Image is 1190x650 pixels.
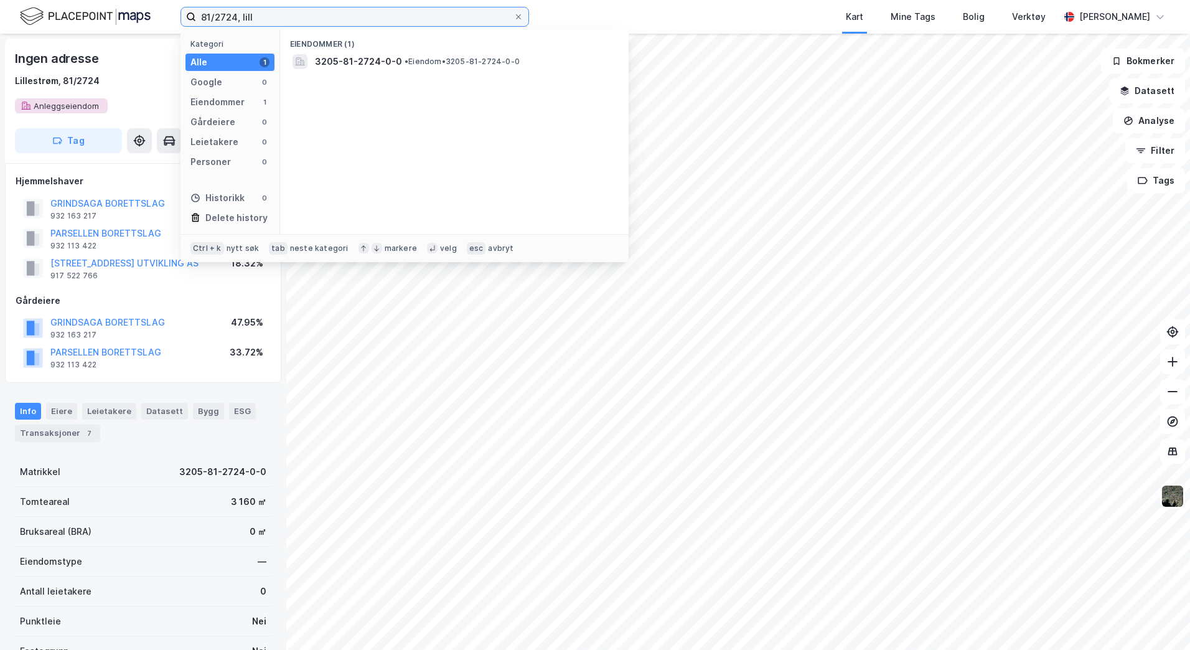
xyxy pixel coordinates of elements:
[488,243,513,253] div: avbryt
[20,494,70,509] div: Tomteareal
[260,117,269,127] div: 0
[190,242,224,255] div: Ctrl + k
[1128,590,1190,650] iframe: Chat Widget
[196,7,513,26] input: Søk på adresse, matrikkel, gårdeiere, leietakere eller personer
[231,256,263,271] div: 18.32%
[252,614,266,629] div: Nei
[1113,108,1185,133] button: Analyse
[1079,9,1150,24] div: [PERSON_NAME]
[231,315,263,330] div: 47.95%
[269,242,288,255] div: tab
[385,243,417,253] div: markere
[190,95,245,110] div: Eiendommer
[1128,590,1190,650] div: Kontrollprogram for chat
[260,97,269,107] div: 1
[440,243,457,253] div: velg
[1127,168,1185,193] button: Tags
[20,524,91,539] div: Bruksareal (BRA)
[227,243,260,253] div: nytt søk
[405,57,520,67] span: Eiendom • 3205-81-2724-0-0
[846,9,863,24] div: Kart
[141,403,188,419] div: Datasett
[193,403,224,419] div: Bygg
[15,403,41,419] div: Info
[1101,49,1185,73] button: Bokmerker
[260,193,269,203] div: 0
[50,241,96,251] div: 932 113 422
[20,554,82,569] div: Eiendomstype
[963,9,985,24] div: Bolig
[179,464,266,479] div: 3205-81-2724-0-0
[16,293,271,308] div: Gårdeiere
[20,584,91,599] div: Antall leietakere
[190,154,231,169] div: Personer
[190,75,222,90] div: Google
[15,49,101,68] div: Ingen adresse
[20,614,61,629] div: Punktleie
[891,9,935,24] div: Mine Tags
[20,6,151,27] img: logo.f888ab2527a4732fd821a326f86c7f29.svg
[190,134,238,149] div: Leietakere
[1125,138,1185,163] button: Filter
[315,54,402,69] span: 3205-81-2724-0-0
[20,464,60,479] div: Matrikkel
[82,403,136,419] div: Leietakere
[190,39,274,49] div: Kategori
[50,360,96,370] div: 932 113 422
[260,57,269,67] div: 1
[50,330,96,340] div: 932 163 217
[50,271,98,281] div: 917 522 766
[15,128,122,153] button: Tag
[83,427,95,440] div: 7
[16,174,271,189] div: Hjemmelshaver
[258,554,266,569] div: —
[205,210,268,225] div: Delete history
[190,191,245,205] div: Historikk
[15,73,100,88] div: Lillestrøm, 81/2724
[405,57,408,66] span: •
[231,494,266,509] div: 3 160 ㎡
[250,524,266,539] div: 0 ㎡
[280,29,629,52] div: Eiendommer (1)
[230,345,263,360] div: 33.72%
[15,425,100,442] div: Transaksjoner
[1012,9,1046,24] div: Verktøy
[190,115,235,130] div: Gårdeiere
[260,137,269,147] div: 0
[260,584,266,599] div: 0
[1109,78,1185,103] button: Datasett
[190,55,207,70] div: Alle
[467,242,486,255] div: esc
[229,403,256,419] div: ESG
[290,243,349,253] div: neste kategori
[46,403,77,419] div: Eiere
[50,211,96,221] div: 932 163 217
[260,157,269,167] div: 0
[260,77,269,87] div: 0
[1161,484,1184,508] img: 9k=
